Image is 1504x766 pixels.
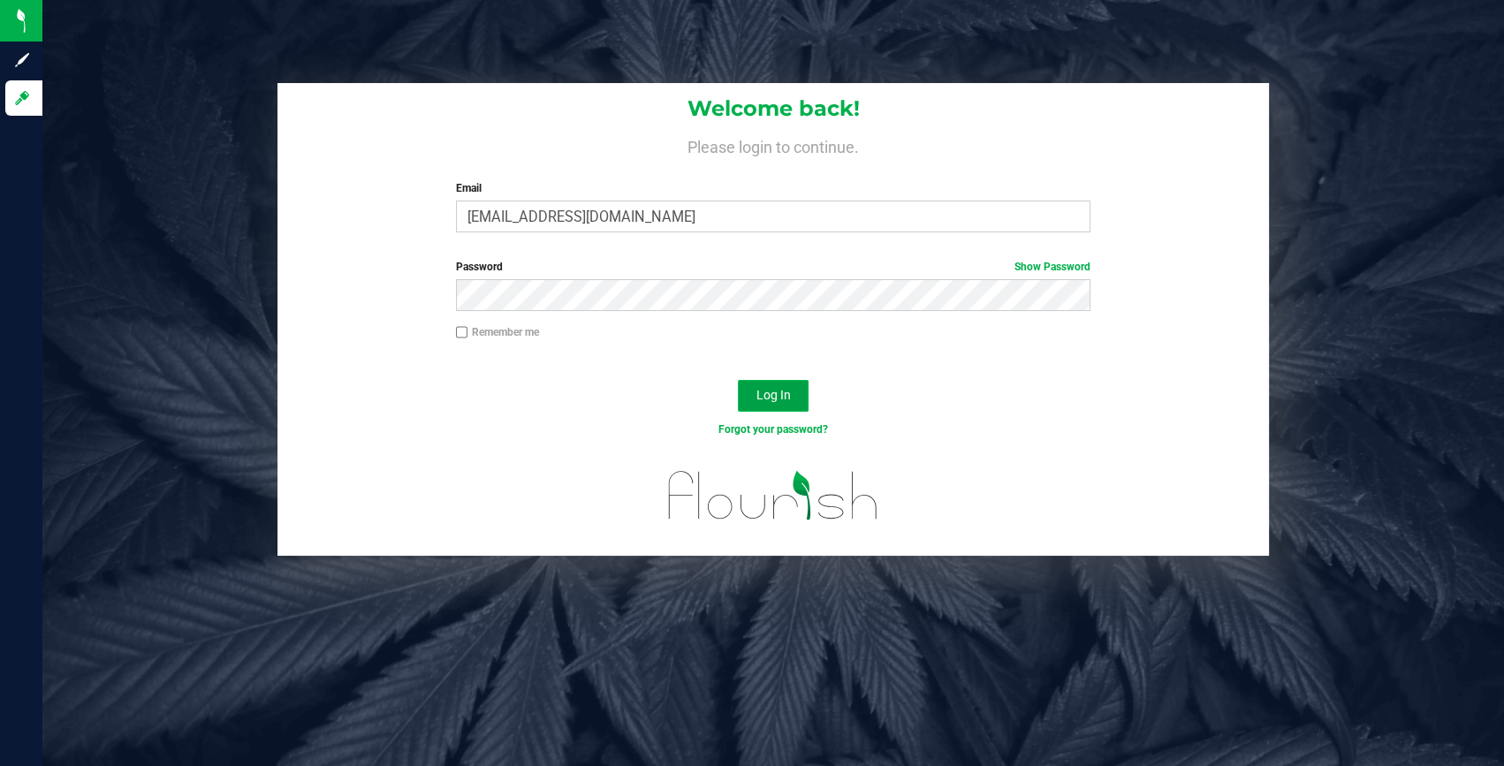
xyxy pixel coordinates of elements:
[1014,261,1090,273] a: Show Password
[718,423,828,436] a: Forgot your password?
[456,326,468,338] input: Remember me
[738,380,809,412] button: Log In
[277,97,1270,120] h1: Welcome back!
[13,89,31,107] inline-svg: Log in
[277,134,1270,155] h4: Please login to continue.
[456,324,539,340] label: Remember me
[13,51,31,69] inline-svg: Sign up
[456,180,1090,196] label: Email
[649,456,898,535] img: flourish_logo.svg
[756,388,790,402] span: Log In
[456,261,503,273] span: Password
